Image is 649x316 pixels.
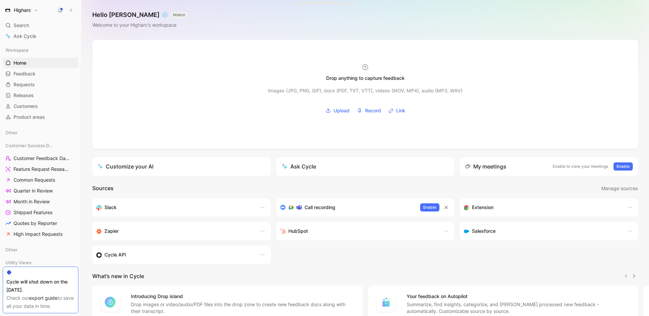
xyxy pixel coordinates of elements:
[3,186,78,196] a: Quarter in Review
[3,140,78,151] div: Customer Success Dashboards
[288,227,308,235] h3: HubSpot
[6,294,75,310] div: Check our to save all your data in time.
[282,162,316,171] div: Ask Cycle
[601,184,638,193] span: Manage sources
[96,251,253,259] div: Sync customers & send feedback from custom sources. Get inspired by our favorite use case
[14,220,57,227] span: Quotes by Reporter
[3,164,78,174] a: Feature Request Research
[3,80,78,90] a: Requests
[305,203,335,211] h3: Call recording
[3,45,78,55] div: Workspace
[14,103,38,110] span: Customers
[617,163,630,170] span: Enable
[104,251,126,259] h3: Cycle API
[365,107,381,115] span: Record
[14,32,36,40] span: Ask Cycle
[3,207,78,218] a: Shipped Features
[3,128,78,140] div: Other
[104,203,117,211] h3: Slack
[92,184,114,193] h2: Sources
[14,187,53,194] span: Quarter in Review
[3,20,78,30] div: Search
[614,162,633,171] button: Enable
[276,157,455,176] button: Ask Cycle
[14,70,35,77] span: Feedback
[14,166,69,173] span: Feature Request Research
[3,101,78,111] a: Customers
[3,31,78,41] a: Ask Cycle
[14,114,45,120] span: Product areas
[407,301,630,315] p: Summarize, find insights, categorize, and [PERSON_NAME] processed new feedback - automatically. C...
[104,227,119,235] h3: Zapier
[92,272,144,280] h2: What’s new in Cycle
[280,203,415,211] div: Record & transcribe meetings from Zoom, Meet & Teams.
[3,245,78,255] div: Other
[3,175,78,185] a: Common Requests
[96,203,253,211] div: Sync your customers, send feedback and get updates in Slack
[407,292,630,300] h4: Your feedback on Autopilot
[131,292,355,300] h4: Introducing Drop island
[3,229,78,239] a: High Impact Requests
[3,128,78,138] div: Other
[396,107,405,115] span: Link
[5,246,18,253] span: Other
[14,209,52,216] span: Shipped Features
[14,21,29,29] span: Search
[3,257,78,268] div: Utility Views
[92,21,188,29] div: Welcome to your Higharc’s workspace
[6,278,75,294] div: Cycle will shut down on the [DATE].
[14,81,35,88] span: Requests
[14,92,34,99] span: Releases
[355,106,383,116] button: Record
[3,90,78,100] a: Releases
[92,11,188,19] h1: Hello [PERSON_NAME] ❄️
[5,259,31,266] span: Utility Views
[601,184,638,193] button: Manage sources
[3,5,40,15] button: HigharcHigharc
[472,203,494,211] h3: Extension
[14,7,31,13] h1: Higharc
[14,177,55,183] span: Common Requests
[553,163,608,170] p: Enable to view your meetings
[3,58,78,68] a: Home
[3,69,78,79] a: Feedback
[131,301,355,315] p: Drop images or video/audio/PDF files into the drop zone to create new feedback docs along with th...
[14,198,50,205] span: Month in Review
[3,140,78,239] div: Customer Success DashboardsCustomer Feedback DashboardFeature Request ResearchCommon RequestsQuar...
[334,107,350,115] span: Upload
[14,155,70,162] span: Customer Feedback Dashboard
[98,162,153,171] div: Customize your AI
[14,231,63,238] span: High Impact Requests
[5,142,54,149] span: Customer Success Dashboards
[5,129,18,136] span: Other
[420,203,439,211] button: Enable
[4,7,11,14] img: Higharc
[96,227,253,235] div: Capture feedback from thousands of sources with Zapier (survey results, recordings, sheets, etc).
[3,153,78,163] a: Customer Feedback Dashboard
[3,197,78,207] a: Month in Review
[14,60,26,66] span: Home
[323,106,352,116] button: Upload
[465,162,506,171] div: My meetings
[472,227,496,235] h3: Salesforce
[3,112,78,122] a: Product areas
[171,12,188,18] button: MAKER
[386,106,408,116] button: Link
[3,218,78,228] a: Quotes by Reporter
[29,295,57,301] a: export guide
[464,203,621,211] div: Capture feedback from anywhere on the web
[326,74,405,82] div: Drop anything to capture feedback
[3,245,78,257] div: Other
[423,204,436,211] span: Enable
[268,87,462,95] div: Images (JPG, PNG, GIF), docs (PDF, TXT, VTT), videos (MOV, MP4), audio (MP3, WAV)
[5,47,29,53] span: Workspace
[92,157,271,176] a: Customize your AI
